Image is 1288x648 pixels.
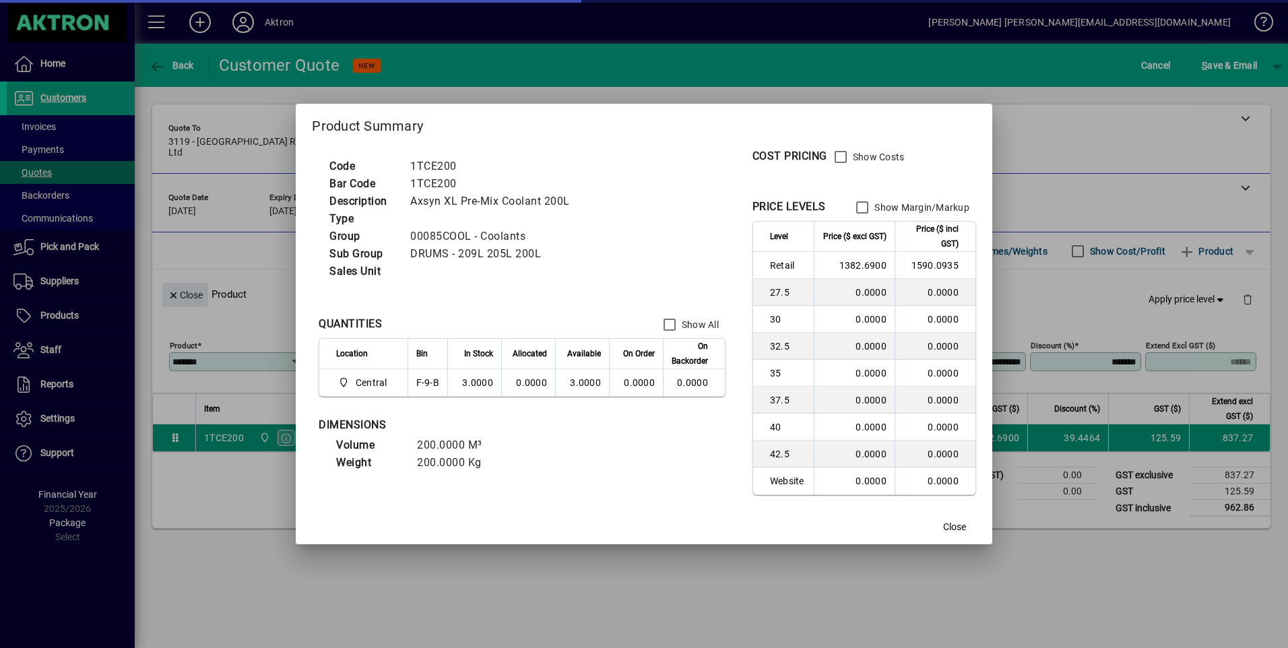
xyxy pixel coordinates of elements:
td: 0.0000 [895,279,975,306]
td: 0.0000 [814,387,895,414]
td: Bar Code [323,175,404,193]
label: Show Costs [850,150,905,164]
td: 3.0000 [447,369,501,396]
td: 0.0000 [895,414,975,441]
td: Sales Unit [323,263,404,280]
td: 0.0000 [895,360,975,387]
span: 40 [770,420,806,434]
td: 200.0000 M³ [410,436,498,454]
span: 32.5 [770,339,806,353]
td: 3.0000 [555,369,609,396]
td: 1TCE200 [404,175,586,193]
td: 0.0000 [814,467,895,494]
span: Close [943,520,966,534]
td: 0.0000 [895,467,975,494]
td: 0.0000 [814,279,895,306]
span: Website [770,474,806,488]
td: Group [323,228,404,245]
span: 42.5 [770,447,806,461]
td: Volume [329,436,410,454]
td: Code [323,158,404,175]
span: 0.0000 [624,377,655,388]
span: 37.5 [770,393,806,407]
td: Type [323,210,404,228]
td: 0.0000 [814,441,895,467]
span: 27.5 [770,286,806,299]
td: Axsyn XL Pre-Mix Coolant 200L [404,193,586,210]
span: Price ($ excl GST) [823,229,887,244]
td: 1382.6900 [814,252,895,279]
td: 1TCE200 [404,158,586,175]
span: Bin [416,346,428,361]
td: 0.0000 [895,333,975,360]
label: Show All [679,318,719,331]
span: On Order [623,346,655,361]
td: DRUMS - 209L 205L 200L [404,245,586,263]
td: 0.0000 [895,441,975,467]
td: 0.0000 [501,369,555,396]
label: Show Margin/Markup [872,201,969,214]
td: 1590.0935 [895,252,975,279]
div: QUANTITIES [319,316,382,332]
div: DIMENSIONS [319,417,655,433]
td: 00085COOL - Coolants [404,228,586,245]
td: F-9-B [408,369,447,396]
div: COST PRICING [752,148,827,164]
span: Price ($ incl GST) [903,222,959,251]
td: 0.0000 [663,369,725,396]
td: 0.0000 [814,306,895,333]
span: 35 [770,366,806,380]
td: 200.0000 Kg [410,454,498,472]
td: Sub Group [323,245,404,263]
span: On Backorder [672,339,708,368]
span: Location [336,346,368,361]
span: Central [356,376,387,389]
span: Available [567,346,601,361]
span: 30 [770,313,806,326]
td: Description [323,193,404,210]
span: Allocated [513,346,547,361]
td: 0.0000 [814,360,895,387]
td: 0.0000 [814,414,895,441]
h2: Product Summary [296,104,992,143]
span: Level [770,229,788,244]
td: Weight [329,454,410,472]
td: 0.0000 [814,333,895,360]
div: PRICE LEVELS [752,199,826,215]
td: 0.0000 [895,387,975,414]
span: Retail [770,259,806,272]
button: Close [933,515,976,539]
td: 0.0000 [895,306,975,333]
span: Central [336,375,392,391]
span: In Stock [464,346,493,361]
